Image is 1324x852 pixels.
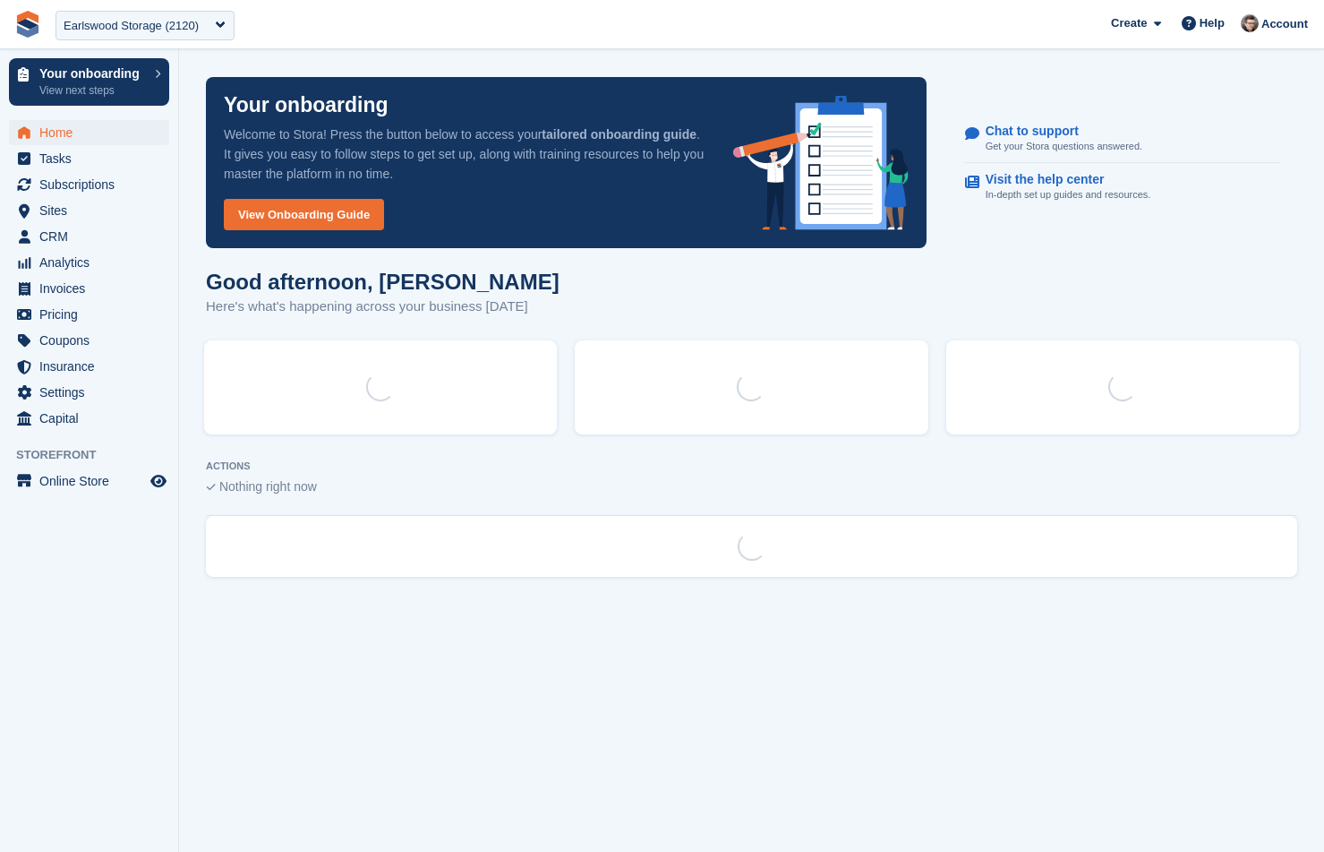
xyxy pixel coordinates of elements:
a: menu [9,328,169,353]
a: menu [9,469,169,494]
img: blank_slate_check_icon-ba018cac091ee9be17c0a81a6c232d5eb81de652e7a59be601be346b1b6ddf79.svg [206,484,216,491]
img: Steven Hylands [1241,14,1259,32]
a: View Onboarding Guide [224,199,384,230]
img: stora-icon-8386f47178a22dfd0bd8f6a31ec36ba5ce8667c1dd55bd0f319d3a0aa187defe.svg [14,11,41,38]
span: Online Store [39,469,147,494]
span: Analytics [39,250,147,275]
p: Get your Stora questions answered. [986,139,1142,154]
span: Invoices [39,276,147,301]
span: Sites [39,198,147,223]
a: menu [9,146,169,171]
a: menu [9,198,169,223]
a: menu [9,172,169,197]
h1: Good afternoon, [PERSON_NAME] [206,270,559,294]
img: onboarding-info-6c161a55d2c0e0a8cae90662b2fe09162a5109e8cc188191df67fb4f79e88e88.svg [733,96,909,230]
span: Account [1261,15,1308,33]
p: Your onboarding [224,95,389,116]
a: menu [9,406,169,431]
span: Home [39,120,147,145]
p: Visit the help center [986,172,1137,187]
span: Subscriptions [39,172,147,197]
p: Chat to support [986,124,1128,139]
p: Here's what's happening across your business [DATE] [206,297,559,317]
a: Preview store [148,470,169,492]
p: In-depth set up guides and resources. [986,187,1151,202]
span: Storefront [16,446,178,464]
p: View next steps [39,82,146,99]
div: Earlswood Storage (2120) [64,17,199,35]
a: menu [9,224,169,249]
a: Visit the help center In-depth set up guides and resources. [965,163,1280,211]
a: menu [9,354,169,379]
strong: tailored onboarding guide [542,127,696,142]
a: menu [9,276,169,301]
span: Nothing right now [219,479,317,494]
a: Chat to support Get your Stora questions answered. [965,115,1280,164]
span: Create [1111,14,1147,32]
p: Welcome to Stora! Press the button below to access your . It gives you easy to follow steps to ge... [224,125,705,184]
span: Pricing [39,302,147,327]
a: menu [9,380,169,405]
span: Settings [39,380,147,405]
a: menu [9,120,169,145]
p: ACTIONS [206,460,1297,472]
a: menu [9,250,169,275]
span: CRM [39,224,147,249]
a: Your onboarding View next steps [9,58,169,106]
span: Help [1200,14,1225,32]
span: Tasks [39,146,147,171]
p: Your onboarding [39,67,146,80]
a: menu [9,302,169,327]
span: Capital [39,406,147,431]
span: Coupons [39,328,147,353]
span: Insurance [39,354,147,379]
